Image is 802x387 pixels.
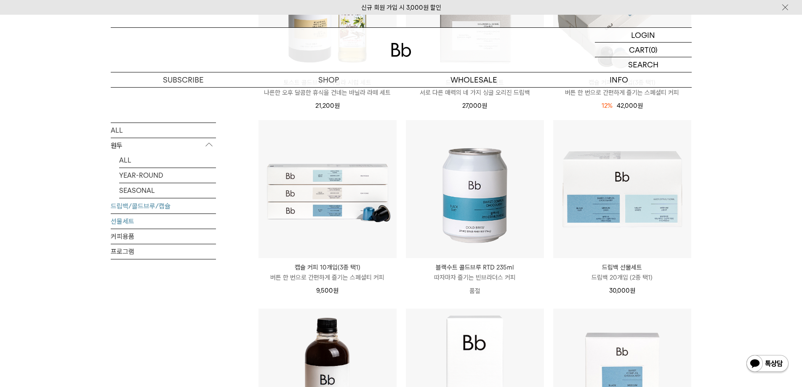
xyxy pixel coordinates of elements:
[631,28,655,42] p: LOGIN
[649,43,658,57] p: (0)
[333,287,338,294] span: 원
[111,244,216,259] a: 프로그램
[258,262,397,272] p: 캡슐 커피 10개입(3종 택1)
[258,88,397,98] p: 나른한 오후 달콤한 휴식을 건네는 바닐라 라떼 세트
[258,262,397,283] a: 캡슐 커피 10개입(3종 택1) 버튼 한 번으로 간편하게 즐기는 스페셜티 커피
[406,120,544,258] img: 블랙수트 콜드브루 RTD 235ml
[391,43,411,57] img: 로고
[595,28,692,43] a: LOGIN
[258,272,397,283] p: 버튼 한 번으로 간편하게 즐기는 스페셜티 커피
[315,102,340,109] span: 21,200
[637,102,643,109] span: 원
[546,72,692,87] p: INFO
[553,120,691,258] img: 드립백 선물세트
[553,262,691,272] p: 드립백 선물세트
[119,183,216,198] a: SEASONAL
[630,287,635,294] span: 원
[256,72,401,87] a: SHOP
[462,102,487,109] span: 27,000
[119,168,216,182] a: YEAR-ROUND
[553,262,691,283] a: 드립백 선물세트 드립백 20개입 (2종 택1)
[602,101,613,111] div: 12%
[628,57,658,72] p: SEARCH
[629,43,649,57] p: CART
[482,102,487,109] span: 원
[119,152,216,167] a: ALL
[553,88,691,98] p: 버튼 한 번으로 간편하게 즐기는 스페셜티 커피
[316,287,338,294] span: 9,500
[746,354,789,374] img: 카카오톡 채널 1:1 채팅 버튼
[111,229,216,243] a: 커피용품
[111,72,256,87] a: SUBSCRIBE
[401,72,546,87] p: WHOLESALE
[406,262,544,272] p: 블랙수트 콜드브루 RTD 235ml
[361,4,441,11] a: 신규 회원 가입 시 3,000원 할인
[609,287,635,294] span: 30,000
[111,214,216,228] a: 선물세트
[406,88,544,98] p: 서로 다른 매력의 네 가지 싱글 오리진 드립백
[334,102,340,109] span: 원
[111,198,216,213] a: 드립백/콜드브루/캡슐
[111,138,216,153] p: 원두
[617,102,643,109] span: 42,000
[258,120,397,258] img: 캡슐 커피 10개입(3종 택1)
[111,123,216,137] a: ALL
[406,272,544,283] p: 따자마자 즐기는 빈브라더스 커피
[406,283,544,299] p: 품절
[406,262,544,283] a: 블랙수트 콜드브루 RTD 235ml 따자마자 즐기는 빈브라더스 커피
[553,272,691,283] p: 드립백 20개입 (2종 택1)
[595,43,692,57] a: CART (0)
